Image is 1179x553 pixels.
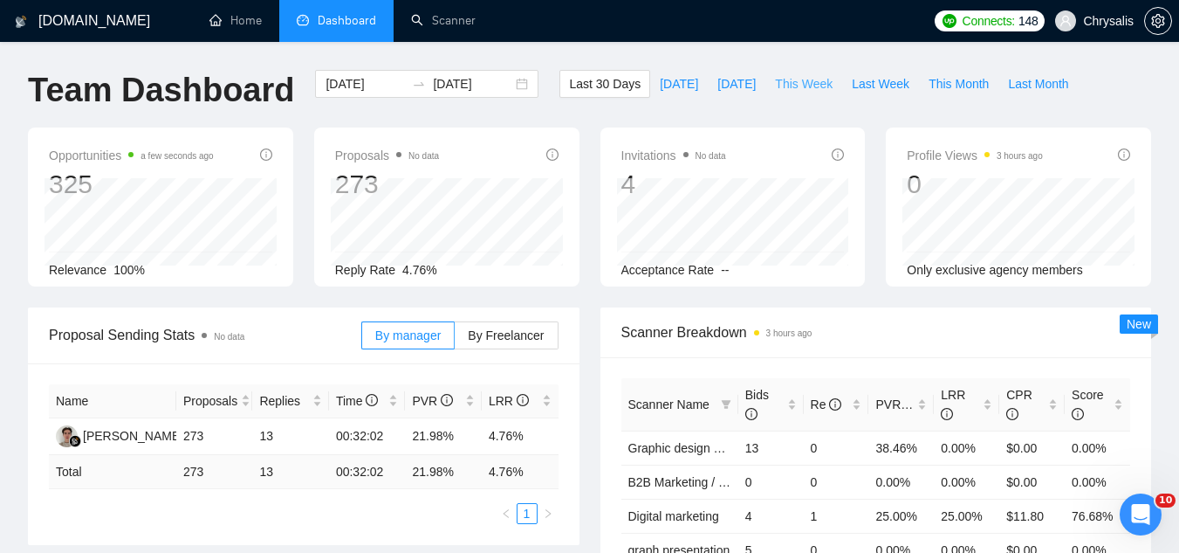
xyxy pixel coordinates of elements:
td: 13 [738,431,804,465]
th: Name [49,384,176,418]
li: Next Page [538,503,559,524]
span: user [1059,15,1072,27]
span: Reply Rate [335,263,395,277]
span: Last 30 Days [569,74,641,93]
td: $0.00 [999,431,1065,465]
span: Scanner Name [628,397,709,411]
img: RG [56,425,78,447]
span: Scanner Breakdown [621,321,1131,343]
td: 0.00% [1065,431,1130,465]
span: info-circle [829,398,841,411]
span: Last Month [1008,74,1068,93]
td: 0.00% [934,431,999,465]
button: Last Week [842,70,919,98]
span: info-circle [517,394,529,406]
td: 0.00% [1065,465,1130,499]
a: homeHome [209,13,262,28]
span: [DATE] [717,74,756,93]
span: Only exclusive agency members [907,263,1083,277]
span: info-circle [260,149,272,161]
h1: Team Dashboard [28,70,294,111]
span: This Week [775,74,833,93]
td: 00:32:02 [329,455,406,489]
span: Last Week [852,74,909,93]
span: info-circle [832,149,844,161]
span: Relevance [49,263,106,277]
div: [PERSON_NAME] [83,426,183,446]
span: New [1127,317,1151,331]
span: 100% [113,263,145,277]
span: No data [408,151,439,161]
span: to [412,77,426,91]
button: Last Month [998,70,1078,98]
span: This Month [929,74,989,93]
time: a few seconds ago [141,151,213,161]
span: info-circle [546,149,559,161]
span: right [543,508,553,519]
td: 0 [804,465,869,499]
div: 325 [49,168,214,201]
td: 0 [804,431,869,465]
a: searchScanner [411,13,476,28]
span: LRR [941,388,965,421]
img: upwork-logo.png [943,14,956,28]
a: B2B Marketing / Branding new CL [628,475,812,489]
span: Opportunities [49,145,214,166]
span: Profile Views [907,145,1043,166]
button: Last 30 Days [559,70,650,98]
span: -- [721,263,729,277]
td: 25.00% [934,499,999,533]
li: 1 [517,503,538,524]
span: CPR [1006,388,1032,421]
span: info-circle [1072,408,1084,420]
th: Replies [252,384,329,418]
button: This Week [765,70,842,98]
td: 4.76% [482,418,559,455]
a: Graphic design new CL 13/05 (t) [628,441,804,455]
td: 13 [252,455,329,489]
td: 4.76 % [482,455,559,489]
button: left [496,503,517,524]
td: 38.46% [868,431,934,465]
span: 10 [1155,494,1176,508]
time: 3 hours ago [766,328,812,338]
div: 4 [621,168,726,201]
span: No data [214,332,244,342]
span: dashboard [297,14,309,26]
span: Proposals [183,391,237,411]
span: Replies [259,391,309,411]
span: No data [696,151,726,161]
td: 1 [804,499,869,533]
span: Proposal Sending Stats [49,324,361,346]
td: 13 [252,418,329,455]
span: PVR [412,394,453,408]
div: 0 [907,168,1043,201]
span: 4.76% [402,263,437,277]
span: filter [721,399,731,410]
td: 00:32:02 [329,418,406,455]
span: info-circle [745,408,757,420]
span: Proposals [335,145,439,166]
button: [DATE] [708,70,765,98]
td: 21.98 % [405,455,482,489]
span: Time [336,394,378,408]
a: 1 [518,504,537,523]
span: Re [811,397,842,411]
span: Bids [745,388,769,421]
span: info-circle [441,394,453,406]
button: [DATE] [650,70,708,98]
span: Score [1072,388,1104,421]
iframe: Intercom live chat [1120,494,1162,536]
span: info-circle [1006,408,1018,420]
button: This Month [919,70,998,98]
a: Digital marketing [628,509,719,523]
span: info-circle [941,408,953,420]
span: Connects: [963,11,1015,31]
input: Start date [326,74,405,93]
a: setting [1144,14,1172,28]
span: By manager [375,328,441,342]
span: swap-right [412,77,426,91]
td: 273 [176,455,253,489]
td: $0.00 [999,465,1065,499]
button: right [538,503,559,524]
